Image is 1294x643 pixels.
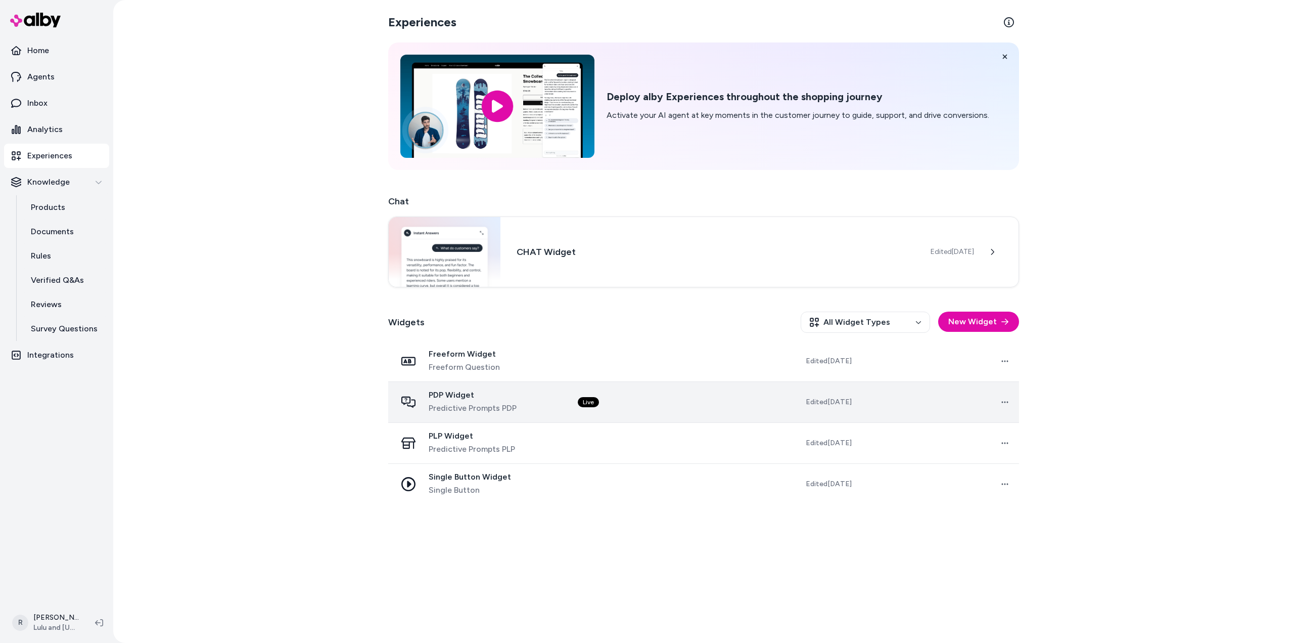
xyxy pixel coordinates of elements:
[27,123,63,136] p: Analytics
[607,91,989,103] h2: Deploy alby Experiences throughout the shopping journey
[4,65,109,89] a: Agents
[429,443,515,455] span: Predictive Prompts PLP
[806,479,852,489] span: Edited [DATE]
[578,397,599,407] div: Live
[801,312,930,333] button: All Widget Types
[4,170,109,194] button: Knowledge
[429,349,500,359] span: Freeform Widget
[10,13,61,27] img: alby Logo
[429,431,515,441] span: PLP Widget
[4,144,109,168] a: Experiences
[6,607,87,639] button: R[PERSON_NAME]Lulu and [US_STATE]
[938,312,1019,332] button: New Widget
[429,361,500,373] span: Freeform Question
[27,349,74,361] p: Integrations
[388,14,456,30] h2: Experiences
[429,402,517,414] span: Predictive Prompts PDP
[21,317,109,341] a: Survey Questions
[4,91,109,115] a: Inbox
[429,484,511,496] span: Single Button
[31,323,98,335] p: Survey Questions
[31,250,51,262] p: Rules
[429,390,517,400] span: PDP Widget
[806,438,852,448] span: Edited [DATE]
[4,343,109,367] a: Integrations
[429,472,511,482] span: Single Button Widget
[12,615,28,631] span: R
[21,195,109,220] a: Products
[21,292,109,317] a: Reviews
[388,315,425,329] h2: Widgets
[389,217,500,287] img: Chat widget
[31,298,62,311] p: Reviews
[27,45,49,57] p: Home
[31,274,84,286] p: Verified Q&As
[21,244,109,268] a: Rules
[27,176,70,188] p: Knowledge
[31,201,65,213] p: Products
[607,109,989,121] p: Activate your AI agent at key moments in the customer journey to guide, support, and drive conver...
[21,268,109,292] a: Verified Q&As
[21,220,109,244] a: Documents
[31,226,74,238] p: Documents
[388,194,1019,208] h2: Chat
[4,38,109,63] a: Home
[27,71,55,83] p: Agents
[806,356,852,366] span: Edited [DATE]
[33,613,79,623] p: [PERSON_NAME]
[388,217,1019,287] a: Chat widgetCHAT WidgetEdited[DATE]
[27,150,72,162] p: Experiences
[931,247,974,257] span: Edited [DATE]
[33,623,79,633] span: Lulu and [US_STATE]
[517,245,914,259] h3: CHAT Widget
[27,97,48,109] p: Inbox
[4,117,109,142] a: Analytics
[806,397,852,407] span: Edited [DATE]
